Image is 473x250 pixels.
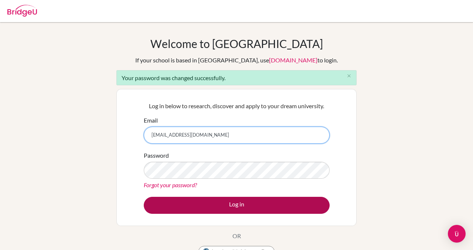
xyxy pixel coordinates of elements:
p: OR [232,232,241,240]
label: Password [144,151,169,160]
label: Email [144,116,158,125]
a: [DOMAIN_NAME] [269,56,317,64]
div: Open Intercom Messenger [448,225,466,243]
i: close [346,73,352,79]
img: Bridge-U [7,5,37,17]
button: Log in [144,197,330,214]
h1: Welcome to [GEOGRAPHIC_DATA] [150,37,323,50]
button: Close [341,71,356,82]
p: Log in below to research, discover and apply to your dream university. [144,102,330,110]
div: If your school is based in [GEOGRAPHIC_DATA], use to login. [135,56,338,65]
div: Your password was changed successfully. [116,70,357,85]
a: Forgot your password? [144,181,197,188]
